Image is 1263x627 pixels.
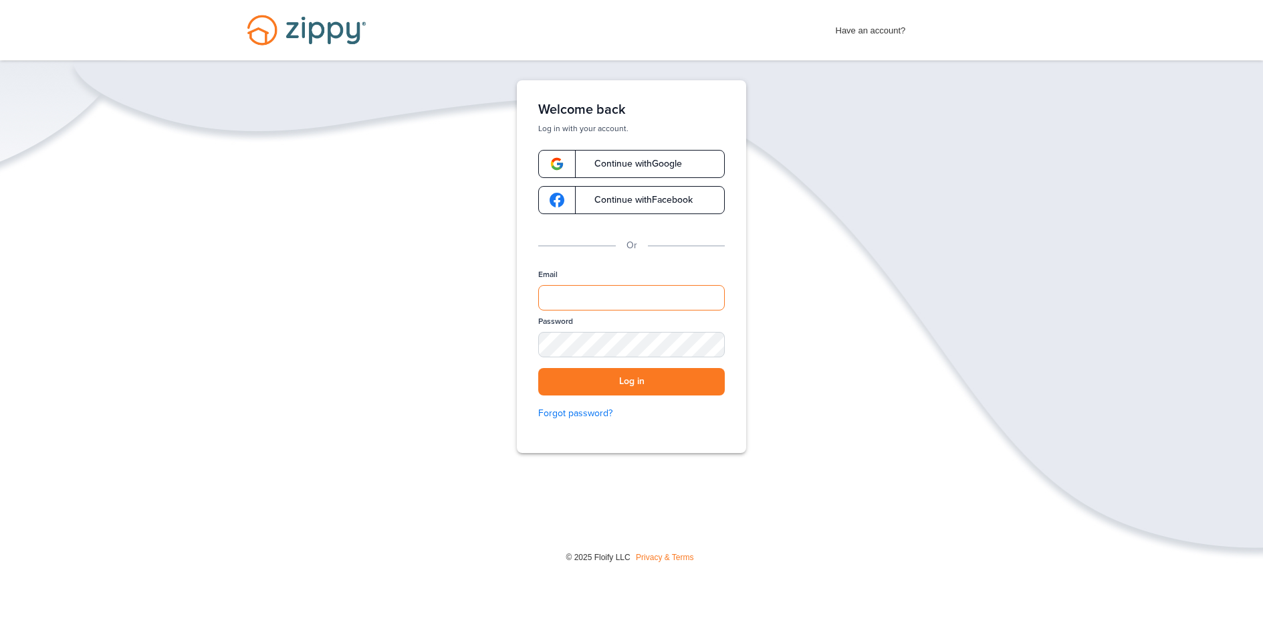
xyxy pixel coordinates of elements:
[538,102,725,118] h1: Welcome back
[538,123,725,134] p: Log in with your account.
[836,17,906,38] span: Have an account?
[566,553,630,562] span: © 2025 Floify LLC
[538,332,725,357] input: Password
[538,316,573,327] label: Password
[626,238,637,253] p: Or
[550,157,564,171] img: google-logo
[581,195,693,205] span: Continue with Facebook
[538,186,725,214] a: google-logoContinue withFacebook
[636,553,693,562] a: Privacy & Terms
[538,406,725,421] a: Forgot password?
[538,285,725,310] input: Email
[538,150,725,178] a: google-logoContinue withGoogle
[550,193,564,207] img: google-logo
[581,159,682,169] span: Continue with Google
[538,368,725,395] button: Log in
[538,269,558,280] label: Email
